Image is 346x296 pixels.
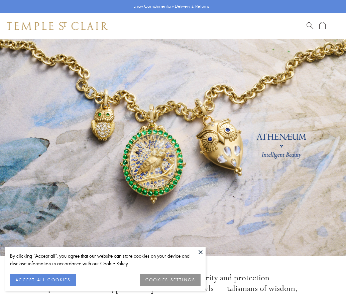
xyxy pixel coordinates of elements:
[331,22,339,30] button: Open navigation
[319,22,326,30] a: Open Shopping Bag
[10,252,201,267] div: By clicking “Accept all”, you agree that our website can store cookies on your device and disclos...
[140,274,201,286] button: COOKIES SETTINGS
[7,22,108,30] img: Temple St. Clair
[10,274,76,286] button: ACCEPT ALL COOKIES
[307,22,314,30] a: Search
[133,3,209,10] p: Enjoy Complimentary Delivery & Returns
